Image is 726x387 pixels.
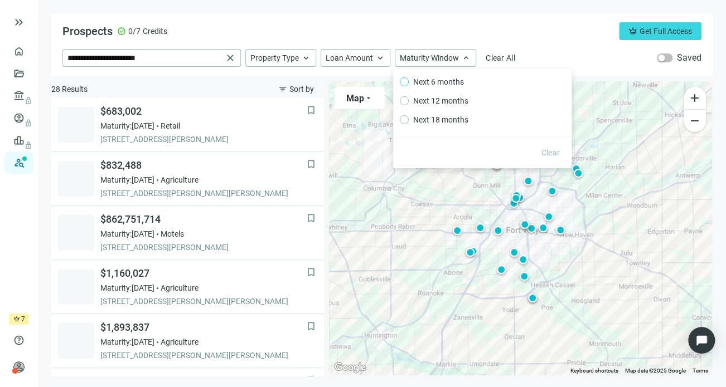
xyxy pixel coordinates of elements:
span: $862,751,714 [100,213,307,226]
span: help [13,335,25,346]
span: remove [688,114,701,128]
span: [STREET_ADDRESS][PERSON_NAME][PERSON_NAME] [100,350,307,361]
a: bookmark$1,893,837Maturity:[DATE]Agriculture[STREET_ADDRESS][PERSON_NAME][PERSON_NAME] [51,314,323,368]
div: Open Intercom Messenger [688,327,715,354]
span: Agriculture [161,282,199,293]
span: Credits [143,26,167,37]
span: close [225,52,236,63]
span: Retail [161,120,180,131]
span: Agriculture [161,336,199,347]
button: bookmark [306,105,317,116]
span: Next 18 months [409,114,473,126]
span: Next 12 months [409,95,473,107]
span: Prospects [62,25,113,38]
span: Agriculture [161,174,199,185]
span: 7 [21,313,25,325]
span: Maturity: [DATE] [100,120,154,131]
button: bookmark [306,375,317,386]
span: keyboard_arrow_up [461,53,471,63]
span: crown [13,316,20,322]
button: Clear All [481,49,520,67]
span: $683,002 [100,105,307,118]
a: bookmark$862,751,714Maturity:[DATE]Motels[STREET_ADDRESS][PERSON_NAME] [51,206,323,260]
span: add [688,91,701,105]
img: Google [332,360,369,375]
span: $832,488 [100,159,307,172]
span: [STREET_ADDRESS][PERSON_NAME][PERSON_NAME] [100,296,307,307]
span: 0/7 [128,26,141,37]
span: Maturity: [DATE] [100,174,154,185]
span: crown [628,27,637,36]
span: Get Full Access [640,27,692,36]
button: bookmark [306,267,317,278]
button: crownGet Full Access [619,22,701,40]
span: Map [346,93,364,104]
span: Maturity: [DATE] [100,228,154,239]
span: Next 6 months [409,76,468,88]
span: [STREET_ADDRESS][PERSON_NAME] [100,242,307,253]
button: Maparrow_drop_down [335,87,385,109]
label: Saved [677,52,701,63]
span: Loan Amount [326,53,373,63]
span: Map data ©2025 Google [625,368,686,374]
span: [STREET_ADDRESS][PERSON_NAME][PERSON_NAME] [100,188,307,199]
span: keyboard_arrow_up [301,53,311,63]
span: check_circle [117,27,126,36]
button: bookmark [306,159,317,170]
span: [STREET_ADDRESS][PERSON_NAME] [100,134,307,145]
span: Sort by [289,85,314,94]
a: bookmark$683,002Maturity:[DATE]Retail[STREET_ADDRESS][PERSON_NAME] [51,98,323,152]
span: Property Type [250,53,299,63]
button: filter_listSort by [269,80,323,98]
button: bookmark [306,213,317,224]
span: keyboard_arrow_up [375,53,385,63]
span: Clear All [486,53,515,62]
button: Keyboard shortcuts [570,367,618,375]
span: 28 Results [51,84,88,95]
a: bookmark$1,160,027Maturity:[DATE]Agriculture[STREET_ADDRESS][PERSON_NAME][PERSON_NAME] [51,260,323,314]
button: keyboard_double_arrow_right [12,16,26,29]
button: Clear [536,144,565,161]
span: $1,160,027 [100,267,307,280]
span: $1,893,837 [100,321,307,334]
a: Terms (opens in new tab) [693,368,708,374]
span: Maturity Window [400,53,459,63]
a: bookmark$832,488Maturity:[DATE]Agriculture[STREET_ADDRESS][PERSON_NAME][PERSON_NAME] [51,152,323,206]
a: Open this area in Google Maps (opens a new window) [332,360,369,375]
button: bookmark [306,321,317,332]
span: filter_list [278,85,287,94]
span: person [13,361,25,373]
span: Maturity: [DATE] [100,282,154,293]
span: Motels [161,228,184,239]
span: arrow_drop_down [364,94,373,102]
span: Maturity: [DATE] [100,336,154,347]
